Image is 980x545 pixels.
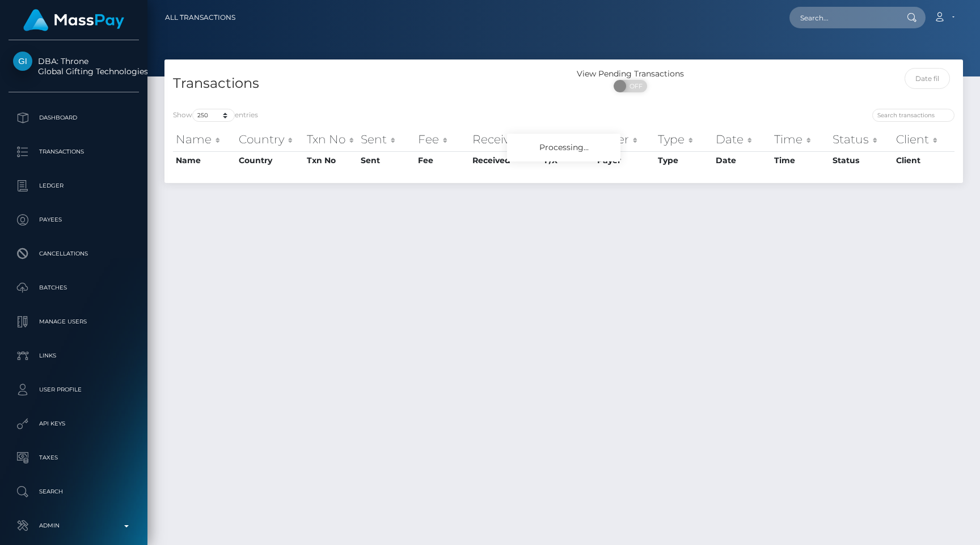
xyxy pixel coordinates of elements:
[771,128,830,151] th: Time
[13,415,134,432] p: API Keys
[358,151,415,169] th: Sent
[9,308,139,336] a: Manage Users
[655,151,713,169] th: Type
[9,240,139,268] a: Cancellations
[13,143,134,160] p: Transactions
[304,128,358,151] th: Txn No
[830,128,893,151] th: Status
[893,128,954,151] th: Client
[470,128,542,151] th: Received
[9,206,139,234] a: Payees
[9,342,139,370] a: Links
[655,128,713,151] th: Type
[905,68,951,89] input: Date filter
[13,449,134,466] p: Taxes
[13,483,134,500] p: Search
[594,151,655,169] th: Payer
[9,512,139,540] a: Admin
[9,104,139,132] a: Dashboard
[9,444,139,472] a: Taxes
[173,128,236,151] th: Name
[713,151,771,169] th: Date
[13,177,134,194] p: Ledger
[192,109,235,122] select: Showentries
[173,151,236,169] th: Name
[872,109,954,122] input: Search transactions
[13,347,134,364] p: Links
[415,151,470,169] th: Fee
[13,279,134,296] p: Batches
[13,109,134,126] p: Dashboard
[9,274,139,302] a: Batches
[13,381,134,398] p: User Profile
[9,410,139,438] a: API Keys
[470,151,542,169] th: Received
[564,68,697,80] div: View Pending Transactions
[771,151,830,169] th: Time
[236,151,304,169] th: Country
[173,74,555,93] h4: Transactions
[9,172,139,200] a: Ledger
[173,109,258,122] label: Show entries
[165,6,235,29] a: All Transactions
[507,134,620,161] div: Processing...
[13,211,134,228] p: Payees
[893,151,954,169] th: Client
[542,128,594,151] th: F/X
[594,128,655,151] th: Payer
[236,128,304,151] th: Country
[415,128,470,151] th: Fee
[13,245,134,262] p: Cancellations
[358,128,415,151] th: Sent
[9,56,139,76] span: DBA: Throne Global Gifting Technologies Inc
[13,52,32,71] img: Global Gifting Technologies Inc
[713,128,771,151] th: Date
[620,80,648,92] span: OFF
[304,151,358,169] th: Txn No
[9,478,139,506] a: Search
[23,9,124,31] img: MassPay Logo
[13,517,134,534] p: Admin
[13,313,134,330] p: Manage Users
[9,376,139,404] a: User Profile
[9,138,139,166] a: Transactions
[789,7,896,28] input: Search...
[830,151,893,169] th: Status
